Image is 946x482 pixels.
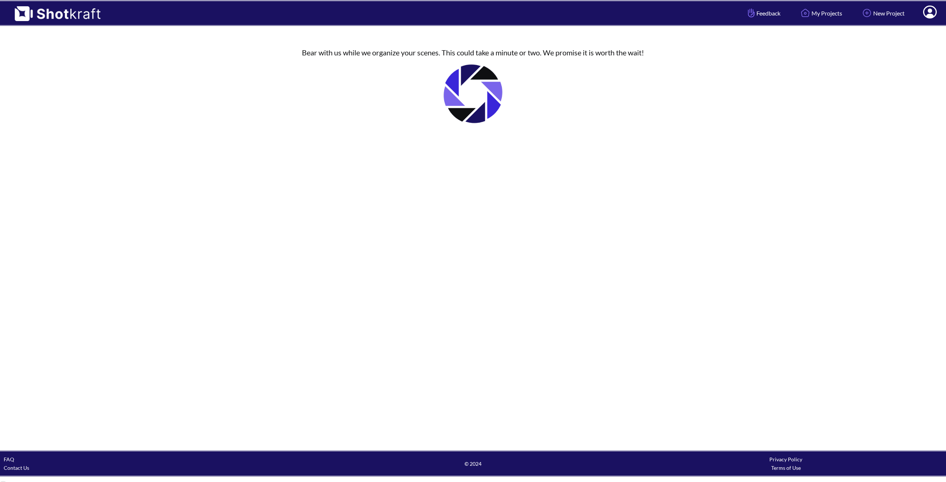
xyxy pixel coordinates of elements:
img: Loading.. [436,57,510,131]
span: © 2024 [317,459,630,468]
div: Privacy Policy [629,455,942,464]
img: Hand Icon [746,7,756,19]
a: My Projects [793,3,848,23]
img: Home Icon [799,7,811,19]
div: Terms of Use [629,464,942,472]
img: Add Icon [861,7,873,19]
a: Contact Us [4,465,29,471]
span: Feedback [746,9,780,17]
a: FAQ [4,456,14,462]
a: New Project [855,3,910,23]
